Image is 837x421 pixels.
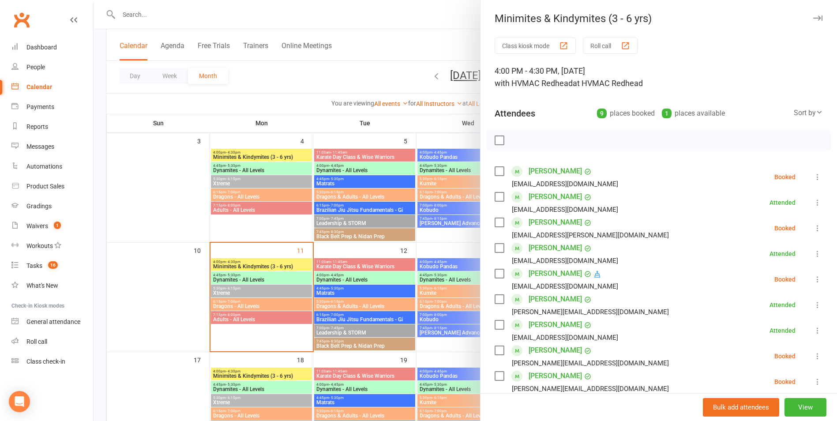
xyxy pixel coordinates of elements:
div: Payments [26,103,54,110]
div: [PERSON_NAME][EMAIL_ADDRESS][DOMAIN_NAME] [512,306,669,318]
div: [EMAIL_ADDRESS][DOMAIN_NAME] [512,178,618,190]
span: at HVMAC Redhead [573,79,643,88]
a: Waivers 1 [11,216,93,236]
div: Messages [26,143,54,150]
div: Roll call [26,338,47,345]
div: Product Sales [26,183,64,190]
a: Product Sales [11,177,93,196]
div: Class check-in [26,358,65,365]
div: [EMAIL_ADDRESS][DOMAIN_NAME] [512,204,618,215]
div: [PERSON_NAME][EMAIL_ADDRESS][DOMAIN_NAME] [512,357,669,369]
a: Payments [11,97,93,117]
div: 1 [662,109,672,118]
div: Attended [769,199,796,206]
a: Calendar [11,77,93,97]
div: Attended [769,251,796,257]
a: Automations [11,157,93,177]
div: 4:00 PM - 4:30 PM, [DATE] [495,65,823,90]
span: 16 [48,261,58,269]
a: Dashboard [11,38,93,57]
span: with HVMAC Redhead [495,79,573,88]
a: Clubworx [11,9,33,31]
div: Waivers [26,222,48,229]
div: [PERSON_NAME][EMAIL_ADDRESS][DOMAIN_NAME] [512,383,669,395]
a: [PERSON_NAME] [529,318,582,332]
div: Booked [774,276,796,282]
a: [PERSON_NAME] [529,267,582,281]
div: Gradings [26,203,52,210]
div: Workouts [26,242,53,249]
a: [PERSON_NAME] [529,164,582,178]
div: [EMAIL_ADDRESS][PERSON_NAME][DOMAIN_NAME] [512,229,669,241]
div: Minimites & Kindymites (3 - 6 yrs) [480,12,837,25]
a: General attendance kiosk mode [11,312,93,332]
a: Reports [11,117,93,137]
button: Bulk add attendees [703,398,779,417]
a: [PERSON_NAME] [529,241,582,255]
div: Attended [769,302,796,308]
div: Attendees [495,107,535,120]
div: Booked [774,174,796,180]
div: Dashboard [26,44,57,51]
div: Reports [26,123,48,130]
div: places available [662,107,725,120]
div: Calendar [26,83,52,90]
div: Booked [774,379,796,385]
a: [PERSON_NAME] [529,343,582,357]
a: Workouts [11,236,93,256]
button: Class kiosk mode [495,38,576,54]
div: Sort by [794,107,823,119]
a: People [11,57,93,77]
div: Attended [769,327,796,334]
a: Tasks 16 [11,256,93,276]
a: [PERSON_NAME] [529,369,582,383]
div: Booked [774,225,796,231]
a: [PERSON_NAME] [529,215,582,229]
div: People [26,64,45,71]
span: 1 [54,222,61,229]
button: Roll call [583,38,638,54]
div: General attendance [26,318,80,325]
button: View [784,398,826,417]
a: Roll call [11,332,93,352]
a: [PERSON_NAME] [529,190,582,204]
div: What's New [26,282,58,289]
div: [EMAIL_ADDRESS][DOMAIN_NAME] [512,255,618,267]
div: Tasks [26,262,42,269]
a: [PERSON_NAME] [529,292,582,306]
div: Booked [774,353,796,359]
div: [EMAIL_ADDRESS][DOMAIN_NAME] [512,281,618,292]
a: Gradings [11,196,93,216]
div: [EMAIL_ADDRESS][DOMAIN_NAME] [512,332,618,343]
div: 9 [597,109,607,118]
a: What's New [11,276,93,296]
a: Class kiosk mode [11,352,93,372]
div: Automations [26,163,62,170]
div: Open Intercom Messenger [9,391,30,412]
div: places booked [597,107,655,120]
a: Messages [11,137,93,157]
